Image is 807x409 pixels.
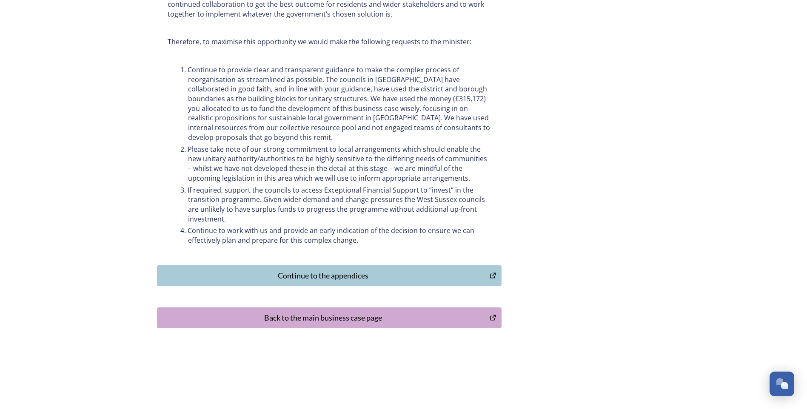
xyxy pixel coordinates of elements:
li: If required, support the councils to access Exceptional Financial Support to “invest” in the tran... [178,185,491,224]
div: Continue to the appendices [162,270,485,281]
button: Open Chat [770,372,794,396]
li: Continue to provide clear and transparent guidance to make the complex process of reorganisation ... [178,65,491,142]
p: Therefore, to maximise this opportunity we would make the following requests to the minister: [168,37,491,47]
li: Please take note of our strong commitment to local arrangements which should enable the new unita... [178,145,491,183]
button: Continue to the appendices [157,265,502,286]
li: Continue to work with us and provide an early indication of the decision to ensure we can effecti... [178,226,491,245]
div: Back to the main business case page [162,312,485,324]
button: Back to the main business case page [157,307,502,328]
